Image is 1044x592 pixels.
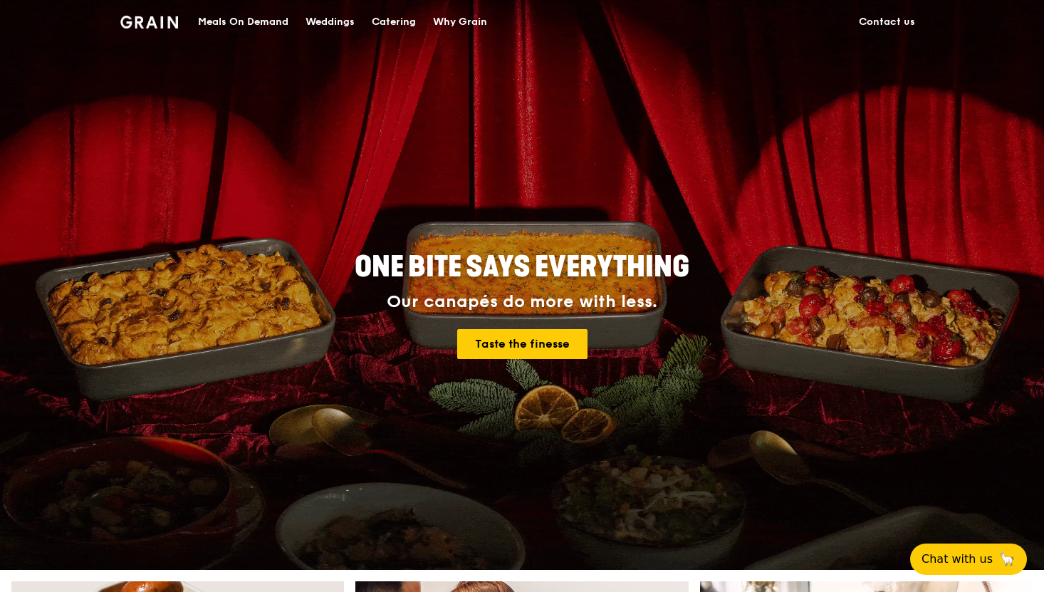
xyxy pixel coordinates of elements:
div: Our canapés do more with less. [266,292,778,312]
a: Weddings [297,1,363,43]
a: Contact us [850,1,924,43]
button: Chat with us🦙 [910,544,1027,575]
a: Catering [363,1,424,43]
span: ONE BITE SAYS EVERYTHING [355,250,689,284]
div: Meals On Demand [198,1,288,43]
div: Weddings [306,1,355,43]
a: Taste the finesse [457,329,588,359]
div: Catering [372,1,416,43]
a: Why Grain [424,1,496,43]
img: Grain [120,16,178,28]
span: 🦙 [998,551,1016,568]
div: Why Grain [433,1,487,43]
span: Chat with us [922,551,993,568]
